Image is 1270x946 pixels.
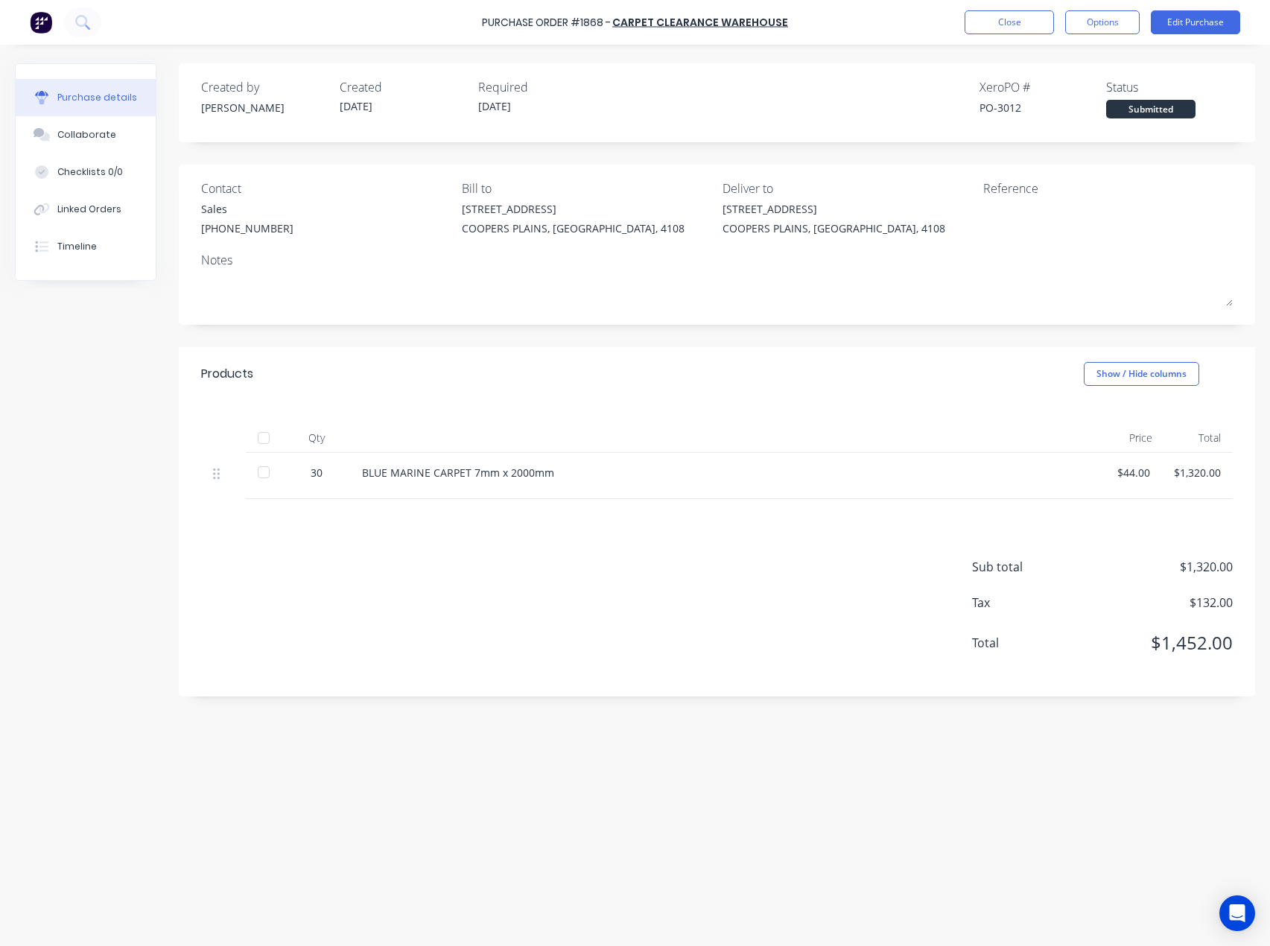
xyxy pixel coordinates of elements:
span: Sub total [972,558,1084,576]
div: Notes [201,251,1233,269]
span: $1,320.00 [1084,558,1233,576]
div: Bill to [462,180,711,197]
a: Carpet Clearance Warehouse [612,15,788,30]
button: Linked Orders [16,191,156,228]
div: Timeline [57,240,97,253]
div: $44.00 [1107,465,1150,480]
button: Checklists 0/0 [16,153,156,191]
div: [PHONE_NUMBER] [201,220,293,236]
button: Timeline [16,228,156,265]
button: Close [965,10,1054,34]
span: Tax [972,594,1084,612]
div: Open Intercom Messenger [1219,895,1255,931]
button: Edit Purchase [1151,10,1240,34]
div: PO-3012 [980,100,1106,115]
div: Status [1106,78,1233,96]
div: Xero PO # [980,78,1106,96]
button: Purchase details [16,79,156,116]
div: Sales [201,201,293,217]
div: [PERSON_NAME] [201,100,328,115]
div: $1,320.00 [1174,465,1221,480]
div: Contact [201,180,451,197]
div: COOPERS PLAINS, [GEOGRAPHIC_DATA], 4108 [462,220,685,236]
div: Required [478,78,605,96]
button: Options [1065,10,1140,34]
div: Created by [201,78,328,96]
div: Reference [983,180,1233,197]
span: Total [972,634,1084,652]
div: Total [1164,423,1234,453]
div: Deliver to [723,180,972,197]
div: Purchase details [57,91,137,104]
div: [STREET_ADDRESS] [723,201,945,217]
span: $132.00 [1084,594,1233,612]
div: 30 [295,465,338,480]
div: Submitted [1106,100,1196,118]
span: $1,452.00 [1084,629,1233,656]
img: Factory [30,11,52,34]
div: COOPERS PLAINS, [GEOGRAPHIC_DATA], 4108 [723,220,945,236]
div: BLUE MARINE CARPET 7mm x 2000mm [362,465,1083,480]
div: Linked Orders [57,203,121,216]
button: Collaborate [16,116,156,153]
div: Collaborate [57,128,116,142]
div: Purchase Order #1868 - [482,15,611,31]
div: Products [201,365,253,383]
div: Created [340,78,466,96]
button: Show / Hide columns [1084,362,1199,386]
div: Price [1095,423,1164,453]
div: [STREET_ADDRESS] [462,201,685,217]
div: Qty [283,423,350,453]
div: Checklists 0/0 [57,165,123,179]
